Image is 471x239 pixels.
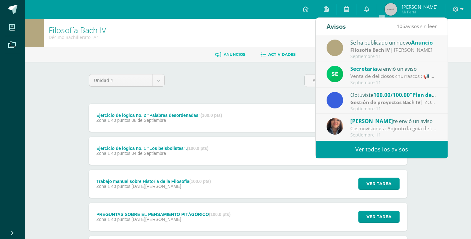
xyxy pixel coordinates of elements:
[350,125,437,132] div: Cosmovisiones : Adjunto la guía de trabajo.
[132,118,166,123] span: 08 de Septiembre
[96,212,231,217] div: PREGUNTAS SOBRE EL PENSAMIENTO PITÁGÓRICO
[96,118,130,123] span: Zona 1 40 puntos
[350,73,437,80] div: Venta de deliciosos churrascos : 📢 Aviso Importante Se informa que el martes 16 estarán a la vent...
[350,117,393,125] span: [PERSON_NAME]
[350,65,377,72] span: Secretaría
[268,52,296,57] span: Actividades
[350,65,437,73] div: te envió un aviso
[350,99,437,106] div: | ZONA 2
[350,117,437,125] div: te envió un aviso
[96,113,222,118] div: Ejercicio de lógica no. 2 "Palabras desordenadas"
[96,146,209,151] div: Ejercicio de lógica no. 1 "Los beisbolistas".
[89,74,164,86] a: Unidad 4
[96,217,130,222] span: Zona 1 40 puntos
[350,46,390,53] strong: Filosofía Bach IV
[350,106,437,112] div: Septiembre 11
[350,80,437,85] div: Septiembre 11
[402,9,438,15] span: Mi Perfil
[132,184,181,189] span: [DATE][PERSON_NAME]
[189,179,211,184] strong: (100.0 pts)
[224,52,245,57] span: Anuncios
[49,34,106,40] div: Décimo Bachillerato 'A'
[209,212,231,217] strong: (100.0 pts)
[201,113,222,118] strong: (100.0 pts)
[132,217,181,222] span: [DATE][PERSON_NAME]
[358,178,400,190] button: Ver tarea
[358,211,400,223] button: Ver tarea
[367,178,391,189] span: Ver tarea
[397,23,437,30] span: avisos sin leer
[373,91,410,98] span: 100.00/100.00
[350,132,437,138] div: Septiembre 11
[327,66,343,82] img: 458d5f1a9dcc7b61d11f682b7cb5dbf4.png
[305,74,407,87] input: Busca la actividad aquí...
[327,18,346,35] div: Avisos
[49,26,106,34] h1: Filosofía Bach IV
[187,146,208,151] strong: (100.0 pts)
[96,151,130,156] span: Zona 1 40 puntos
[350,54,437,59] div: Septiembre 11
[215,50,245,60] a: Anuncios
[327,118,343,135] img: f3325ee5575378024489a7cd61cd2ca6.png
[260,50,296,60] a: Actividades
[96,184,130,189] span: Zona 1 40 puntos
[350,99,420,106] strong: Gestión de proyectos Bach IV
[397,23,405,30] span: 106
[96,179,211,184] div: Trabajo manual sobre Historia de la Filosofía
[411,39,433,46] span: Anuncio
[350,38,437,46] div: Se ha publicado un nuevo
[49,25,106,35] a: Filosofía Bach IV
[350,91,437,99] div: Obtuviste en
[132,151,166,156] span: 04 de Septiembre
[385,3,397,16] img: 45x45
[94,74,148,86] span: Unidad 4
[350,46,437,54] div: | [PERSON_NAME]
[367,211,391,222] span: Ver tarea
[402,4,438,10] span: [PERSON_NAME]
[316,141,448,158] a: Ver todos los avisos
